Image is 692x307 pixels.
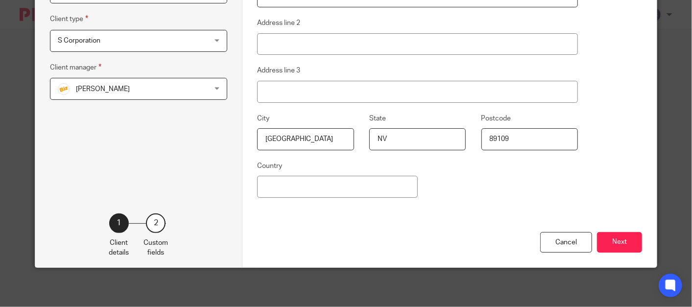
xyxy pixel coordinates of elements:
[76,86,130,93] span: [PERSON_NAME]
[257,114,269,123] label: City
[143,238,168,258] p: Custom fields
[257,18,300,28] label: Address line 2
[109,213,129,233] div: 1
[257,66,300,75] label: Address line 3
[481,114,511,123] label: Postcode
[257,161,282,171] label: Country
[58,37,100,44] span: S Corporation
[58,83,70,95] img: siteIcon.png
[369,114,386,123] label: State
[109,238,129,258] p: Client details
[50,13,88,24] label: Client type
[50,62,101,73] label: Client manager
[597,232,642,253] button: Next
[540,232,592,253] div: Cancel
[146,213,166,233] div: 2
